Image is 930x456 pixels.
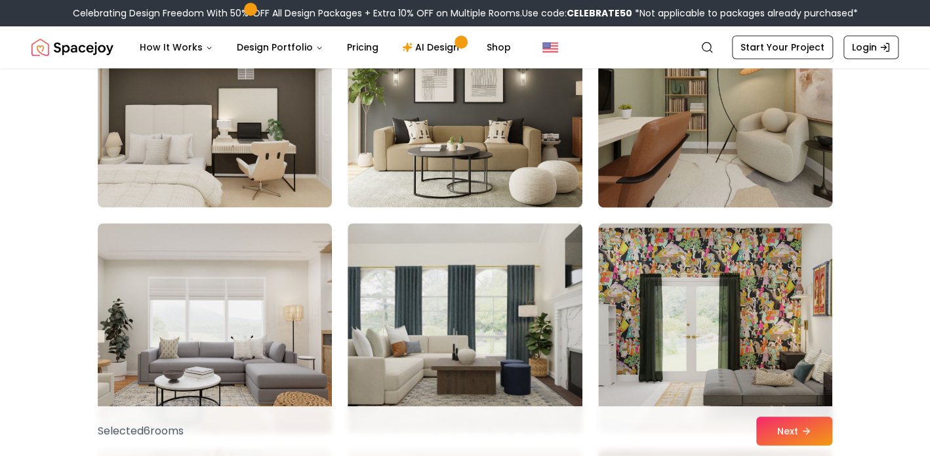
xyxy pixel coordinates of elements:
[567,7,632,20] b: CELEBRATE50
[732,35,833,59] a: Start Your Project
[476,34,521,60] a: Shop
[348,223,582,433] img: Room room-71
[336,34,389,60] a: Pricing
[98,423,184,439] p: Selected 6 room s
[73,7,858,20] div: Celebrating Design Freedom With 50% OFF All Design Packages + Extra 10% OFF on Multiple Rooms.
[129,34,521,60] nav: Main
[632,7,858,20] span: *Not applicable to packages already purchased*
[31,34,113,60] img: Spacejoy Logo
[129,34,224,60] button: How It Works
[31,34,113,60] a: Spacejoy
[542,39,558,55] img: United States
[98,223,332,433] img: Room room-70
[843,35,899,59] a: Login
[598,223,832,433] img: Room room-72
[756,417,832,446] button: Next
[522,7,632,20] span: Use code:
[392,34,474,60] a: AI Design
[31,26,899,68] nav: Global
[226,34,334,60] button: Design Portfolio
